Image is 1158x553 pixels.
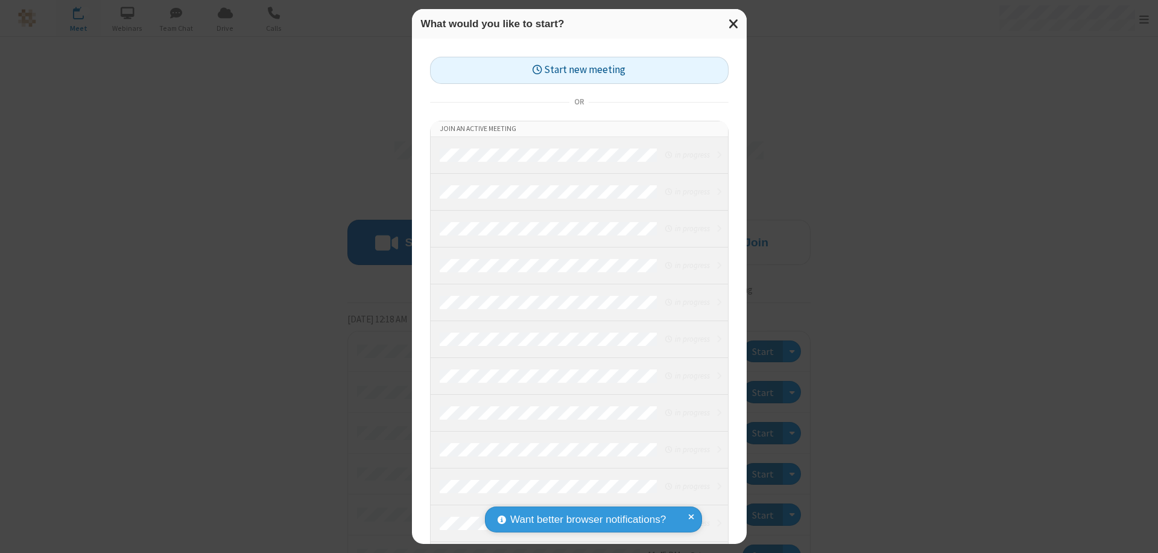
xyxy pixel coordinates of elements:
em: in progress [665,444,709,455]
button: Start new meeting [430,57,729,84]
em: in progress [665,370,709,382]
em: in progress [665,186,709,197]
em: in progress [665,296,709,308]
li: Join an active meeting [431,121,728,137]
em: in progress [665,481,709,492]
em: in progress [665,407,709,418]
em: in progress [665,149,709,161]
span: Want better browser notifications? [510,512,666,528]
button: Close modal [721,9,747,39]
em: in progress [665,260,709,271]
span: or [569,94,589,110]
em: in progress [665,333,709,345]
h3: What would you like to start? [421,18,738,30]
em: in progress [665,223,709,234]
